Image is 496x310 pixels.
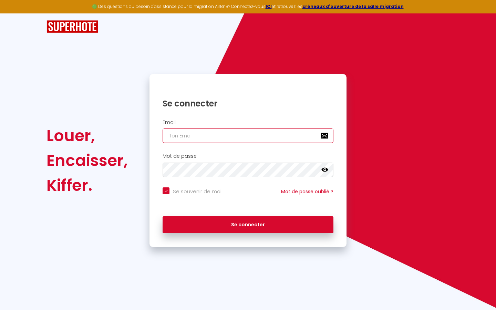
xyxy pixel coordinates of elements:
[163,128,333,143] input: Ton Email
[302,3,404,9] a: créneaux d'ouverture de la salle migration
[163,98,333,109] h1: Se connecter
[46,123,128,148] div: Louer,
[46,148,128,173] div: Encaisser,
[163,216,333,234] button: Se connecter
[163,153,333,159] h2: Mot de passe
[46,173,128,198] div: Kiffer.
[163,120,333,125] h2: Email
[46,20,98,33] img: SuperHote logo
[6,3,26,23] button: Ouvrir le widget de chat LiveChat
[266,3,272,9] a: ICI
[281,188,333,195] a: Mot de passe oublié ?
